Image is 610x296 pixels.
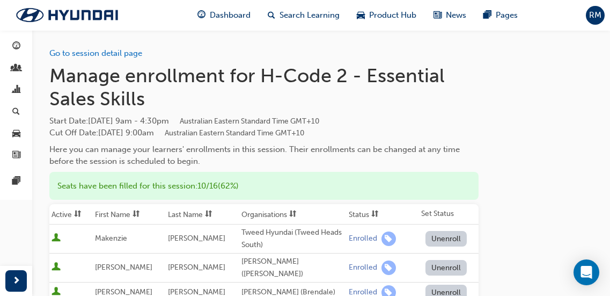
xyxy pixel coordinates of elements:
[586,6,605,25] button: RM
[5,4,129,26] img: Trak
[381,261,396,275] span: learningRecordVerb_ENROLL-icon
[165,128,304,138] span: Australian Eastern Standard Time GMT+10
[133,210,140,219] span: sorting-icon
[349,263,377,273] div: Enrolled
[496,9,518,21] span: Pages
[88,116,319,126] span: [DATE] 9am - 4:30pm
[419,204,479,225] th: Set Status
[49,204,93,225] th: Toggle SortBy
[259,4,348,26] a: search-iconSearch Learning
[371,210,379,219] span: sorting-icon
[348,4,425,26] a: car-iconProduct Hub
[483,9,491,22] span: pages-icon
[52,262,61,273] span: User is active
[197,9,205,22] span: guage-icon
[52,233,61,244] span: User is active
[12,64,20,74] span: people-icon
[425,231,467,247] button: Unenroll
[95,234,127,243] span: Makenzie
[357,9,365,22] span: car-icon
[446,9,466,21] span: News
[210,9,251,21] span: Dashboard
[180,117,319,126] span: Australian Eastern Standard Time GMT+10
[349,234,377,244] div: Enrolled
[12,42,20,52] span: guage-icon
[574,259,599,285] div: Open Intercom Messenger
[12,151,20,161] span: news-icon
[289,210,297,219] span: sorting-icon
[433,9,442,22] span: news-icon
[189,4,259,26] a: guage-iconDashboard
[12,177,20,186] span: pages-icon
[241,256,344,280] div: [PERSON_NAME] ([PERSON_NAME])
[168,263,225,272] span: [PERSON_NAME]
[425,260,467,276] button: Unenroll
[241,227,344,251] div: Tweed Hyundai (Tweed Heads South)
[12,107,20,117] span: search-icon
[49,143,479,168] div: Here you can manage your learners' enrollments in this session. Their enrollments can be changed ...
[268,9,275,22] span: search-icon
[74,210,82,219] span: sorting-icon
[425,4,475,26] a: news-iconNews
[381,232,396,246] span: learningRecordVerb_ENROLL-icon
[347,204,419,225] th: Toggle SortBy
[12,275,20,288] span: next-icon
[49,115,479,127] span: Start Date :
[369,9,416,21] span: Product Hub
[166,204,239,225] th: Toggle SortBy
[12,129,20,139] span: car-icon
[12,85,20,95] span: chart-icon
[168,234,225,243] span: [PERSON_NAME]
[95,263,152,272] span: [PERSON_NAME]
[49,172,479,200] div: Seats have been filled for this session : 10 / 16 ( 62% )
[205,210,212,219] span: sorting-icon
[280,9,340,21] span: Search Learning
[589,9,601,21] span: RM
[239,204,347,225] th: Toggle SortBy
[93,204,166,225] th: Toggle SortBy
[49,64,479,111] h1: Manage enrollment for H-Code 2 - Essential Sales Skills
[49,48,142,58] a: Go to session detail page
[49,128,304,138] span: Cut Off Date : [DATE] 9:00am
[475,4,526,26] a: pages-iconPages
